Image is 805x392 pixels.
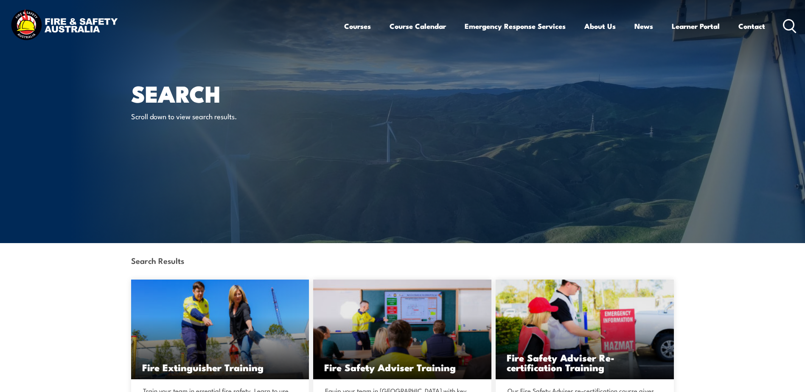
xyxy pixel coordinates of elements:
[496,280,674,379] img: Fire Safety Advisor Re-certification
[131,111,286,121] p: Scroll down to view search results.
[390,15,446,37] a: Course Calendar
[313,280,491,379] a: Fire Safety Adviser Training
[142,362,298,372] h3: Fire Extinguisher Training
[672,15,720,37] a: Learner Portal
[324,362,480,372] h3: Fire Safety Adviser Training
[634,15,653,37] a: News
[313,280,491,379] img: Fire Safety Advisor
[496,280,674,379] a: Fire Safety Adviser Re-certification Training
[584,15,616,37] a: About Us
[738,15,765,37] a: Contact
[507,353,663,372] h3: Fire Safety Adviser Re-certification Training
[131,83,341,103] h1: Search
[131,255,184,266] strong: Search Results
[131,280,309,379] img: Fire Extinguisher Training
[465,15,566,37] a: Emergency Response Services
[344,15,371,37] a: Courses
